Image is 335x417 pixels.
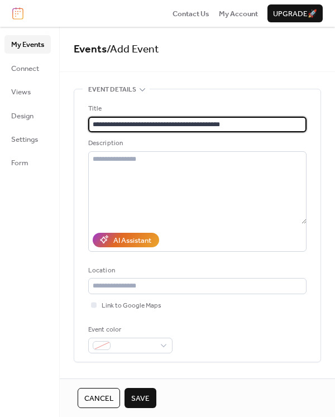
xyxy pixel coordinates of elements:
[107,39,159,60] span: / Add Event
[4,130,51,148] a: Settings
[88,265,304,276] div: Location
[4,35,51,53] a: My Events
[267,4,323,22] button: Upgrade🚀
[11,134,38,145] span: Settings
[78,388,120,408] button: Cancel
[102,300,161,311] span: Link to Google Maps
[88,84,136,95] span: Event details
[93,233,159,247] button: AI Assistant
[4,154,51,171] a: Form
[11,157,28,169] span: Form
[273,8,317,20] span: Upgrade 🚀
[4,59,51,77] a: Connect
[125,388,156,408] button: Save
[173,8,209,19] a: Contact Us
[88,324,170,335] div: Event color
[173,8,209,20] span: Contact Us
[88,103,304,114] div: Title
[131,393,150,404] span: Save
[84,393,113,404] span: Cancel
[11,63,39,74] span: Connect
[4,83,51,100] a: Views
[219,8,258,20] span: My Account
[88,376,136,387] span: Date and time
[11,87,31,98] span: Views
[88,138,304,149] div: Description
[11,39,44,50] span: My Events
[4,107,51,124] a: Design
[12,7,23,20] img: logo
[219,8,258,19] a: My Account
[11,111,33,122] span: Design
[113,235,151,246] div: AI Assistant
[74,39,107,60] a: Events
